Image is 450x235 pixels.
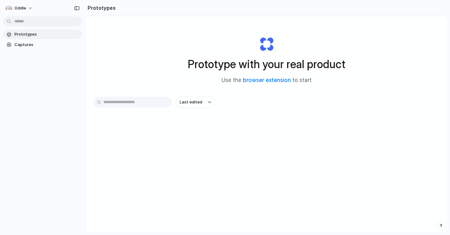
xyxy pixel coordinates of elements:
span: Oddle [14,5,26,11]
span: Last edited [180,99,202,105]
h1: Prototype with your real product [188,56,345,73]
span: Captures [14,42,79,48]
button: Oddle [3,3,36,13]
span: Use the to start [222,76,312,85]
a: browser extension [243,77,291,83]
a: Captures [3,40,82,50]
button: Last edited [176,97,215,108]
a: Prototypes [3,30,82,39]
span: Prototypes [14,31,79,38]
h2: Prototypes [85,4,116,12]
